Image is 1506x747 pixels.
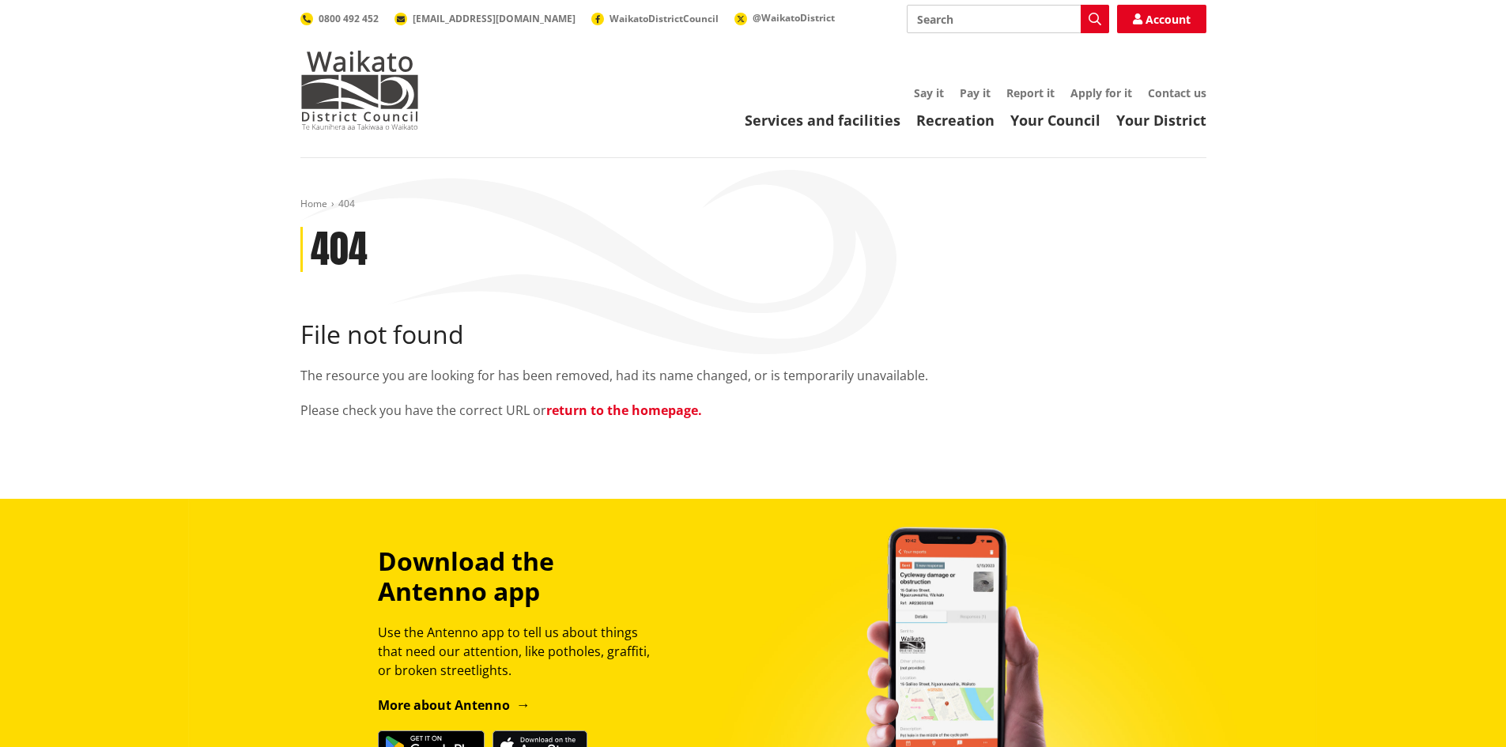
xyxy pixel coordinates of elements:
span: 0800 492 452 [319,12,379,25]
a: Contact us [1148,85,1206,100]
a: @WaikatoDistrict [734,11,835,25]
span: 404 [338,197,355,210]
a: Services and facilities [745,111,900,130]
span: @WaikatoDistrict [753,11,835,25]
a: Pay it [960,85,991,100]
a: Home [300,197,327,210]
p: Please check you have the correct URL or [300,401,1206,420]
h1: 404 [311,227,368,273]
p: Use the Antenno app to tell us about things that need our attention, like potholes, graffiti, or ... [378,623,664,680]
a: Your District [1116,111,1206,130]
p: The resource you are looking for has been removed, had its name changed, or is temporarily unavai... [300,366,1206,385]
a: Account [1117,5,1206,33]
img: Waikato District Council - Te Kaunihera aa Takiwaa o Waikato [300,51,419,130]
a: Your Council [1010,111,1100,130]
nav: breadcrumb [300,198,1206,211]
input: Search input [907,5,1109,33]
a: Say it [914,85,944,100]
a: [EMAIL_ADDRESS][DOMAIN_NAME] [394,12,576,25]
h3: Download the Antenno app [378,546,664,607]
a: return to the homepage. [546,402,702,419]
a: Report it [1006,85,1055,100]
a: 0800 492 452 [300,12,379,25]
span: WaikatoDistrictCouncil [610,12,719,25]
span: [EMAIL_ADDRESS][DOMAIN_NAME] [413,12,576,25]
h2: File not found [300,319,1206,349]
a: More about Antenno [378,696,530,714]
a: Apply for it [1070,85,1132,100]
a: Recreation [916,111,995,130]
iframe: Messenger Launcher [1433,681,1490,738]
a: WaikatoDistrictCouncil [591,12,719,25]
